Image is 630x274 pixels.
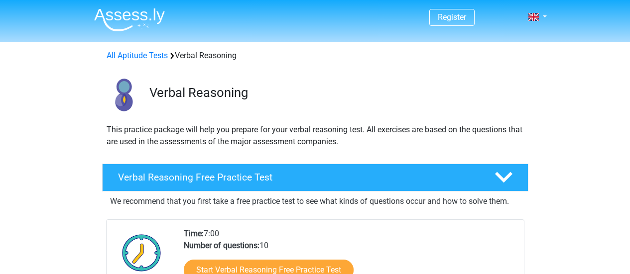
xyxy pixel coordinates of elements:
h4: Verbal Reasoning Free Practice Test [118,172,479,183]
div: Verbal Reasoning [103,50,528,62]
a: All Aptitude Tests [107,51,168,60]
p: We recommend that you first take a free practice test to see what kinds of questions occur and ho... [110,195,520,207]
p: This practice package will help you prepare for your verbal reasoning test. All exercises are bas... [107,124,524,148]
a: Verbal Reasoning Free Practice Test [98,164,532,191]
h3: Verbal Reasoning [149,85,520,100]
b: Time: [184,229,204,238]
b: Number of questions: [184,241,259,250]
img: verbal reasoning [103,74,145,116]
a: Register [438,12,466,22]
img: Assessly [94,8,165,31]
